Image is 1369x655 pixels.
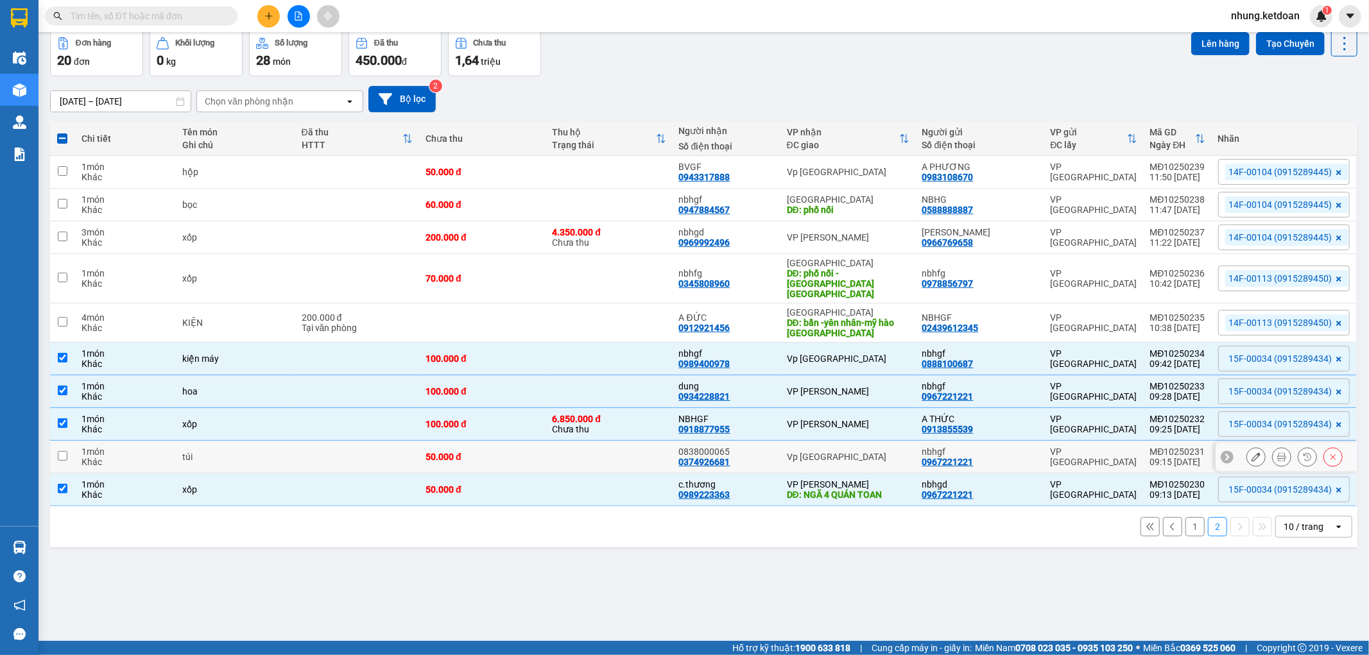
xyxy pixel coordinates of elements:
[787,194,909,205] div: [GEOGRAPHIC_DATA]
[787,205,909,215] div: DĐ: phố nối
[922,381,1038,391] div: nbhgf
[317,5,340,28] button: aim
[1229,418,1332,430] span: 15F-00034 (0915289434)
[787,318,909,338] div: DĐ: bần -yên nhân-mỹ hào hưng yên
[795,643,850,653] strong: 1900 633 818
[922,278,974,289] div: 0978856797
[426,133,539,144] div: Chưa thu
[552,227,666,237] div: 4.350.000 đ
[1150,278,1205,289] div: 10:42 [DATE]
[1150,348,1205,359] div: MĐ10250234
[13,51,26,65] img: warehouse-icon
[1051,312,1137,333] div: VP [GEOGRAPHIC_DATA]
[82,268,169,278] div: 1 món
[302,323,413,333] div: Tại văn phòng
[922,312,1038,323] div: NBHGF
[150,30,243,76] button: Khối lượng0kg
[1229,166,1332,178] span: 14F-00104 (0915289445)
[1150,237,1205,248] div: 11:22 [DATE]
[182,484,289,495] div: xốp
[922,391,974,402] div: 0967221221
[1316,10,1327,22] img: icon-new-feature
[53,12,62,21] span: search
[787,479,909,489] div: VP [PERSON_NAME]
[679,479,774,489] div: c.thương
[1150,127,1195,137] div: Mã GD
[1150,381,1205,391] div: MĐ10250233
[426,386,539,396] div: 100.000 đ
[787,140,899,150] div: ĐC giao
[1221,8,1310,24] span: nhung.ketdoan
[1323,6,1332,15] sup: 1
[182,273,289,284] div: xốp
[182,232,289,242] div: xốp
[922,205,974,215] div: 0588888887
[787,127,899,137] div: VP nhận
[82,237,169,248] div: Khác
[679,205,730,215] div: 0947884567
[679,172,730,182] div: 0943317888
[13,599,26,611] span: notification
[1150,323,1205,333] div: 10:38 [DATE]
[275,38,307,47] div: Số lượng
[1051,268,1137,289] div: VP [GEOGRAPHIC_DATA]
[1150,268,1205,278] div: MĐ10250236
[448,30,541,76] button: Chưa thu1,64 triệu
[922,237,974,248] div: 0966769658
[922,424,974,434] div: 0913855539
[1246,447,1266,466] div: Sửa đơn hàng
[74,56,90,67] span: đơn
[1015,643,1133,653] strong: 0708 023 035 - 0935 103 250
[787,353,909,364] div: Vp [GEOGRAPHIC_DATA]
[11,8,28,28] img: logo-vxr
[787,232,909,242] div: VP [PERSON_NAME]
[481,56,501,67] span: triệu
[13,541,26,554] img: warehouse-icon
[1051,227,1137,248] div: VP [GEOGRAPHIC_DATA]
[157,53,164,68] span: 0
[679,126,774,136] div: Người nhận
[82,162,169,172] div: 1 món
[679,194,774,205] div: nbhgf
[76,38,111,47] div: Đơn hàng
[82,278,169,289] div: Khác
[1051,447,1137,467] div: VP [GEOGRAPHIC_DATA]
[82,414,169,424] div: 1 món
[426,452,539,462] div: 50.000 đ
[679,348,774,359] div: nbhgf
[182,318,289,328] div: KIỆN
[455,53,479,68] span: 1,64
[82,323,169,333] div: Khác
[82,205,169,215] div: Khác
[302,312,413,323] div: 200.000 đ
[1150,194,1205,205] div: MĐ10250238
[294,12,303,21] span: file-add
[922,447,1038,457] div: nbhgf
[1150,172,1205,182] div: 11:50 [DATE]
[1051,194,1137,215] div: VP [GEOGRAPHIC_DATA]
[1051,127,1127,137] div: VP gửi
[1298,643,1307,652] span: copyright
[872,641,972,655] span: Cung cấp máy in - giấy in:
[679,359,730,369] div: 0989400978
[732,641,850,655] span: Hỗ trợ kỹ thuật:
[1245,641,1247,655] span: |
[323,12,332,21] span: aim
[1229,386,1332,397] span: 15F-00034 (0915289434)
[82,359,169,369] div: Khác
[1191,32,1250,55] button: Lên hàng
[13,148,26,161] img: solution-icon
[787,258,909,268] div: [GEOGRAPHIC_DATA]
[368,86,436,112] button: Bộ lọc
[1150,391,1205,402] div: 09:28 [DATE]
[1345,10,1356,22] span: caret-down
[345,96,355,106] svg: open
[552,127,655,137] div: Thu hộ
[679,424,730,434] div: 0918877955
[679,489,730,500] div: 0989223363
[1339,5,1361,28] button: caret-down
[1150,414,1205,424] div: MĐ10250232
[13,115,26,129] img: warehouse-icon
[787,452,909,462] div: Vp [GEOGRAPHIC_DATA]
[426,273,539,284] div: 70.000 đ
